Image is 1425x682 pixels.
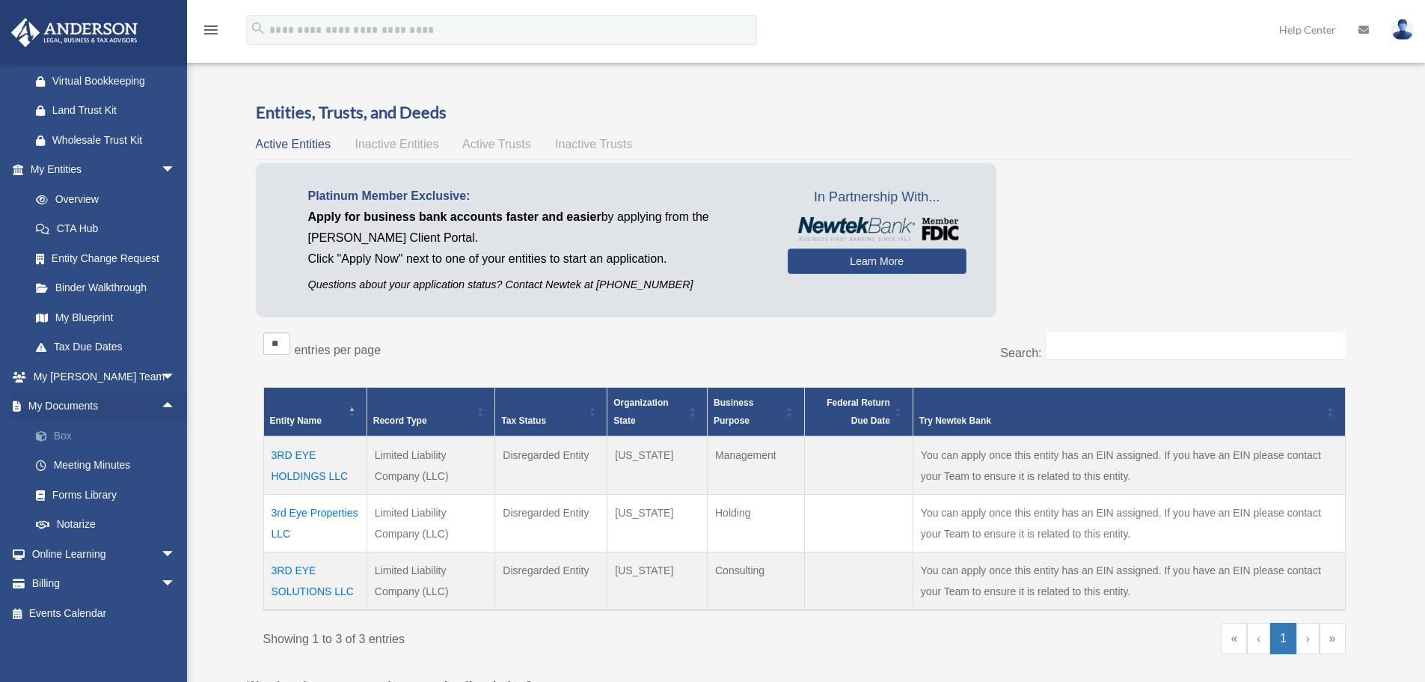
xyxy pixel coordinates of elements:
span: Organization State [613,398,668,426]
a: Learn More [788,249,966,274]
span: Inactive Entities [355,138,438,150]
td: Limited Liability Company (LLC) [367,552,495,611]
span: Record Type [373,415,427,426]
td: Management [707,436,804,495]
p: Platinum Member Exclusive: [308,186,765,207]
td: Holding [707,495,804,552]
td: 3RD EYE SOLUTIONS LLC [263,552,367,611]
p: Click "Apply Now" next to one of your entities to start an application. [308,249,765,270]
h3: Entities, Trusts, and Deeds [256,101,1353,124]
span: Entity Name [270,415,322,426]
a: Overview [21,184,183,214]
label: entries per page [295,344,381,356]
td: Disregarded Entity [495,495,607,552]
a: Entity Change Request [21,243,191,273]
th: Record Type: Activate to sort [367,388,495,437]
td: Limited Liability Company (LLC) [367,436,495,495]
a: Previous [1247,623,1270,654]
div: Wholesale Trust Kit [52,131,180,150]
a: 1 [1270,623,1296,654]
span: arrow_drop_down [161,362,191,392]
td: You can apply once this entity has an EIN assigned. If you have an EIN please contact your Team t... [913,495,1345,552]
img: User Pic [1391,19,1414,40]
div: Showing 1 to 3 of 3 entries [263,623,794,650]
div: Virtual Bookkeeping [52,72,180,91]
a: My Documentsarrow_drop_up [10,392,198,421]
p: by applying from the [PERSON_NAME] Client Portal. [308,207,765,249]
th: Business Purpose: Activate to sort [707,388,804,437]
td: Disregarded Entity [495,552,607,611]
a: CTA Hub [21,214,191,244]
th: Organization State: Activate to sort [607,388,708,437]
img: NewtekBankLogoSM.png [795,217,959,241]
a: Events Calendar [10,598,198,628]
a: My [PERSON_NAME] Teamarrow_drop_down [10,362,198,392]
a: My Entitiesarrow_drop_down [10,155,191,185]
a: menu [202,26,220,39]
th: Federal Return Due Date: Activate to sort [804,388,913,437]
span: arrow_drop_down [161,569,191,600]
i: menu [202,21,220,39]
span: In Partnership With... [788,186,966,210]
a: Meeting Minutes [21,451,198,481]
span: Active Entities [256,138,331,150]
img: Anderson Advisors Platinum Portal [7,18,142,47]
td: 3rd Eye Properties LLC [263,495,367,552]
a: Wholesale Trust Kit [21,125,198,155]
div: Try Newtek Bank [919,412,1323,430]
td: [US_STATE] [607,495,708,552]
span: Tax Status [501,415,546,426]
span: arrow_drop_down [161,155,191,186]
th: Entity Name: Activate to invert sorting [263,388,367,437]
a: Box [21,421,198,451]
td: [US_STATE] [607,436,708,495]
a: Tax Due Dates [21,332,191,362]
a: My Blueprint [21,302,191,332]
th: Tax Status: Activate to sort [495,388,607,437]
td: You can apply once this entity has an EIN assigned. If you have an EIN please contact your Team t... [913,552,1345,611]
span: Business Purpose [714,398,753,426]
a: Notarize [21,510,198,540]
td: 3RD EYE HOLDINGS LLC [263,436,367,495]
div: Land Trust Kit [52,101,180,120]
td: Limited Liability Company (LLC) [367,495,495,552]
td: Disregarded Entity [495,436,607,495]
a: Online Learningarrow_drop_down [10,539,198,569]
a: Binder Walkthrough [21,273,191,303]
span: Apply for business bank accounts faster and easier [308,210,601,223]
td: [US_STATE] [607,552,708,611]
a: First [1221,623,1247,654]
a: Land Trust Kit [21,96,198,126]
a: Virtual Bookkeeping [21,66,198,96]
span: Inactive Trusts [555,138,632,150]
p: Questions about your application status? Contact Newtek at [PHONE_NUMBER] [308,275,765,294]
a: Forms Library [21,480,198,510]
i: search [250,20,266,37]
span: arrow_drop_down [161,539,191,570]
span: Active Trusts [462,138,531,150]
label: Search: [1000,347,1041,359]
th: Try Newtek Bank : Activate to sort [913,388,1345,437]
td: You can apply once this entity has an EIN assigned. If you have an EIN please contact your Team t... [913,436,1345,495]
span: arrow_drop_up [161,392,191,422]
span: Federal Return Due Date [827,398,890,426]
td: Consulting [707,552,804,611]
a: Billingarrow_drop_down [10,569,198,599]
